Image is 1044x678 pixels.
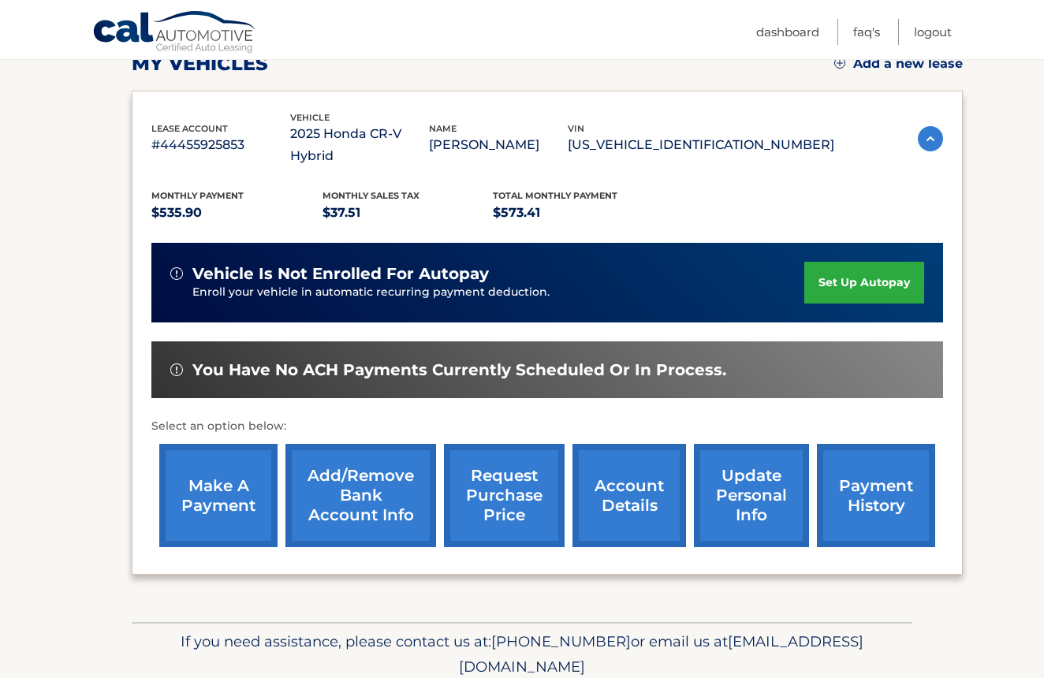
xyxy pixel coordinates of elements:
[804,262,924,304] a: set up autopay
[323,202,494,224] p: $37.51
[151,123,228,134] span: lease account
[429,134,568,156] p: [PERSON_NAME]
[491,632,631,650] span: [PHONE_NUMBER]
[444,444,565,547] a: request purchase price
[429,123,457,134] span: name
[159,444,278,547] a: make a payment
[192,264,489,284] span: vehicle is not enrolled for autopay
[290,112,330,123] span: vehicle
[918,126,943,151] img: accordion-active.svg
[834,58,845,69] img: add.svg
[92,10,258,56] a: Cal Automotive
[914,19,952,45] a: Logout
[285,444,436,547] a: Add/Remove bank account info
[151,202,323,224] p: $535.90
[572,444,686,547] a: account details
[170,363,183,376] img: alert-white.svg
[853,19,880,45] a: FAQ's
[568,123,584,134] span: vin
[756,19,819,45] a: Dashboard
[493,202,664,224] p: $573.41
[568,134,834,156] p: [US_VEHICLE_IDENTIFICATION_NUMBER]
[192,360,726,380] span: You have no ACH payments currently scheduled or in process.
[817,444,935,547] a: payment history
[493,190,617,201] span: Total Monthly Payment
[459,632,863,676] span: [EMAIL_ADDRESS][DOMAIN_NAME]
[151,190,244,201] span: Monthly Payment
[323,190,419,201] span: Monthly sales Tax
[192,284,804,301] p: Enroll your vehicle in automatic recurring payment deduction.
[132,52,268,76] h2: my vehicles
[170,267,183,280] img: alert-white.svg
[694,444,809,547] a: update personal info
[151,134,290,156] p: #44455925853
[290,123,429,167] p: 2025 Honda CR-V Hybrid
[834,56,963,72] a: Add a new lease
[151,417,943,436] p: Select an option below:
